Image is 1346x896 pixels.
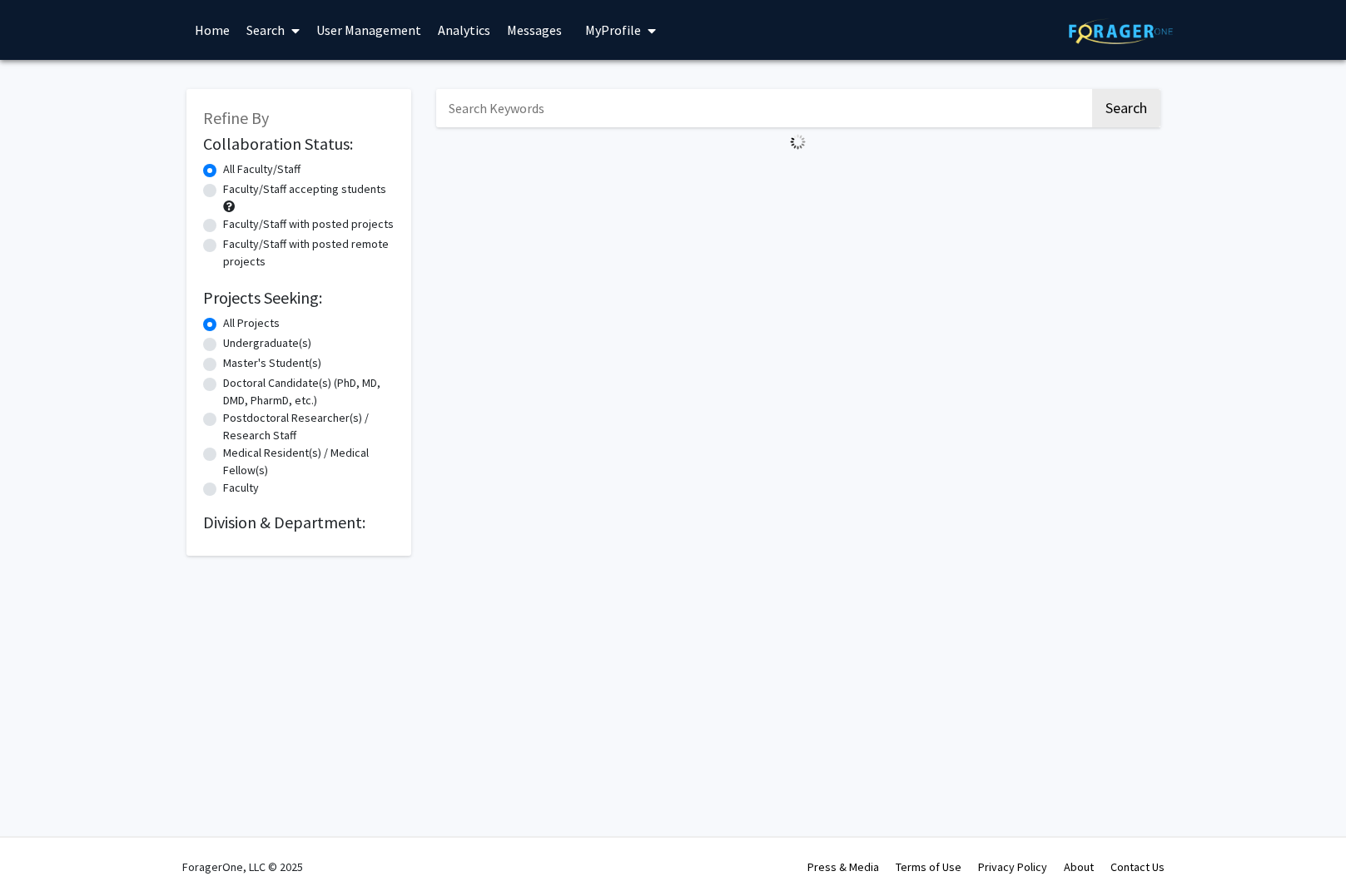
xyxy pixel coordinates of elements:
label: Undergraduate(s) [223,334,311,352]
label: Faculty [223,479,259,497]
label: Faculty/Staff accepting students [223,181,386,198]
label: Doctoral Candidate(s) (PhD, MD, DMD, PharmD, etc.) [223,374,395,409]
a: About [1064,859,1094,874]
img: Loading [783,127,812,156]
a: Terms of Use [896,859,961,874]
input: Search Keywords [436,89,1090,127]
h2: Collaboration Status: [203,134,395,154]
a: Contact Us [1110,859,1165,874]
button: Search [1092,89,1160,127]
span: Refine By [203,107,269,128]
img: ForagerOne Logo [1069,18,1173,44]
a: Search [238,1,308,59]
label: Postdoctoral Researcher(s) / Research Staff [223,409,395,444]
nav: Page navigation [436,156,1160,195]
span: My Profile [585,22,641,38]
a: Analytics [430,1,499,59]
a: Messages [499,1,570,59]
label: Faculty/Staff with posted remote projects [223,235,395,270]
a: Home [186,1,238,59]
a: Privacy Policy [978,859,1047,874]
label: All Projects [223,314,280,332]
h2: Division & Department: [203,512,395,532]
label: Faculty/Staff with posted projects [223,215,394,233]
h2: Projects Seeking: [203,288,395,308]
a: User Management [308,1,430,59]
label: Medical Resident(s) / Medical Fellow(s) [223,444,395,479]
div: ForagerOne, LLC © 2025 [182,838,303,896]
a: Press & Media [807,859,879,874]
label: All Faculty/Staff [223,161,300,178]
label: Master's Student(s) [223,354,321,372]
